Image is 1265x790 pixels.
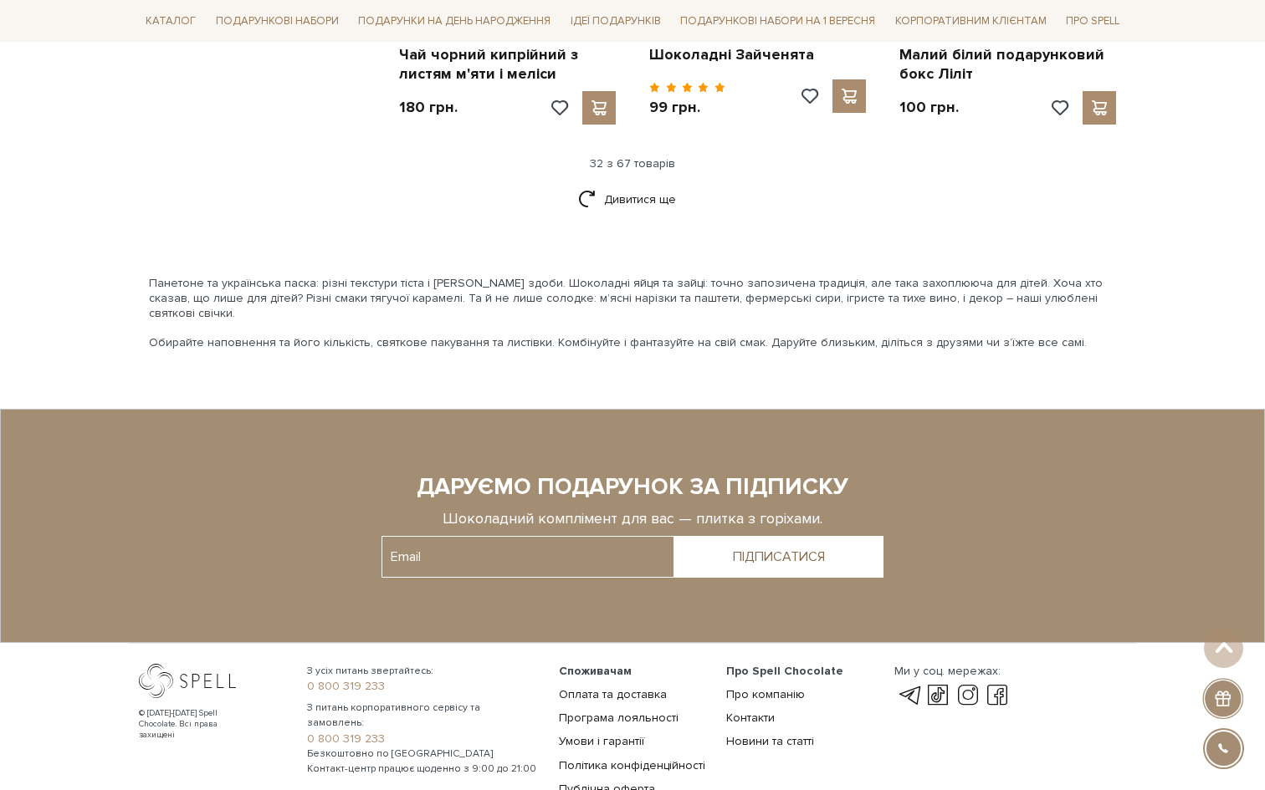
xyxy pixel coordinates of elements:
p: Панетоне та українська паска: різні текстури тіста і [PERSON_NAME] здоби. Шоколадні яйця та зайці... [149,276,1116,322]
a: Каталог [139,8,202,34]
a: Корпоративним клієнтам [889,7,1053,35]
a: tik-tok [924,686,952,706]
div: Ми у соц. мережах: [894,664,1011,679]
a: Про компанію [726,687,805,701]
span: Про Spell Chocolate [726,664,843,678]
a: Оплата та доставка [559,687,667,701]
a: Умови і гарантії [559,734,644,748]
a: telegram [894,686,923,706]
a: 0 800 319 233 [307,679,539,694]
p: 100 грн. [899,98,959,117]
span: З усіх питань звертайтесь: [307,664,539,679]
a: Шоколадні Зайченята [649,45,866,64]
a: Подарункові набори на 1 Вересня [673,7,882,35]
a: Подарунки на День народження [351,8,557,34]
div: © [DATE]-[DATE] Spell Chocolate. Всі права захищені [139,708,252,741]
span: Споживачам [559,664,632,678]
a: Політика конфіденційності [559,758,705,772]
a: 0 800 319 233 [307,731,539,747]
a: Подарункові набори [209,8,346,34]
a: Дивитися ще [578,185,687,214]
p: 99 грн. [649,98,725,117]
a: Контакти [726,711,775,725]
a: Ідеї подарунків [564,8,668,34]
a: Про Spell [1059,8,1126,34]
div: 32 з 67 товарів [132,156,1133,171]
a: Новини та статті [726,734,814,748]
a: instagram [954,686,982,706]
a: facebook [983,686,1011,706]
span: З питань корпоративного сервісу та замовлень: [307,701,539,731]
span: Безкоштовно по [GEOGRAPHIC_DATA] [307,747,539,762]
a: Малий білий подарунковий бокс Ліліт [899,45,1116,84]
a: Чай чорний кипрійний з листям м'яти і меліси [399,45,616,84]
p: Обирайте наповнення та його кількість, святкове пакування та листівки. Комбінуйте і фантазуйте на... [149,335,1116,350]
p: 180 грн. [399,98,458,117]
a: Програма лояльності [559,711,679,725]
span: Контакт-центр працює щоденно з 9:00 до 21:00 [307,762,539,777]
